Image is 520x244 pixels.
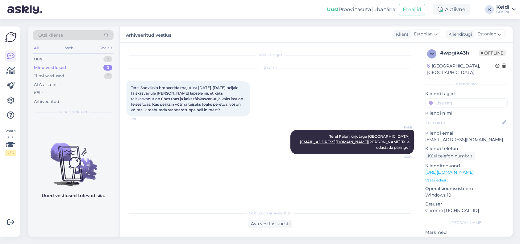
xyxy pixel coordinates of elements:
[496,10,510,14] div: GOSPA
[425,145,508,152] p: Kliendi telefon
[249,210,291,216] span: Vestlus on arhiveeritud
[425,110,508,116] p: Kliendi nimi
[496,5,516,14] a: KeidiGOSPA
[42,193,105,199] p: Uued vestlused tulevad siia.
[440,49,479,57] div: # wpgik43h
[477,31,496,38] span: Estonian
[104,73,112,79] div: 3
[446,31,472,38] div: Klienditugi
[425,192,508,198] p: Windows 10
[425,152,475,160] div: Küsi telefoninumbrit
[300,134,410,150] span: Tere! Palun kirjutage [GEOGRAPHIC_DATA] [PERSON_NAME] Teile edastada päringu!
[389,154,412,159] span: 23:14
[485,5,494,14] div: K
[425,207,508,214] p: Chrome [TECHNICAL_ID]
[425,229,508,236] p: Märkmed
[496,5,510,10] div: Keidi
[34,90,43,96] div: Kõik
[64,44,75,52] div: Web
[34,99,59,105] div: Arhiveeritud
[425,136,508,143] p: [EMAIL_ADDRESS][DOMAIN_NAME]
[425,220,508,226] div: [PERSON_NAME]
[248,220,292,228] div: Ava vestlus uuesti
[98,44,114,52] div: Socials
[425,201,508,207] p: Brauser
[59,109,87,115] span: Minu vestlused
[5,31,17,43] img: Askly Logo
[128,117,152,121] span: 19:28
[34,56,42,62] div: Uus
[126,30,171,39] label: Arhiveeritud vestlus
[414,31,433,38] span: Estonian
[127,52,414,58] div: Vestlus algas
[5,128,16,156] div: Vaata siia
[103,65,112,71] div: 0
[433,4,470,15] div: Aktiivne
[425,130,508,136] p: Kliendi email
[131,85,244,112] span: Tere. Sooviksin broneerida majutust [DATE]-[DATE] neljale täiskasvanule [PERSON_NAME] lapsele nii...
[425,81,508,87] div: Kliendi info
[479,50,506,56] span: Offline
[34,73,64,79] div: Tiimi vestlused
[33,44,40,52] div: All
[430,51,434,56] span: w
[425,91,508,97] p: Kliendi tag'id
[425,98,508,108] input: Lisa tag
[327,6,396,13] div: Proovi tasuta juba täna:
[300,140,368,144] a: [EMAIL_ADDRESS][DOMAIN_NAME]
[389,125,412,130] span: Keidi
[28,132,119,187] img: No chats
[103,56,112,62] div: 0
[127,65,414,71] div: [DATE]
[425,177,508,183] p: Vaata edasi ...
[38,32,63,39] span: Otsi kliente
[34,82,57,88] div: AI Assistent
[425,163,508,169] p: Klienditeekond
[427,63,495,76] div: [GEOGRAPHIC_DATA], [GEOGRAPHIC_DATA]
[5,150,16,156] div: 2 / 3
[426,119,501,126] input: Lisa nimi
[393,31,409,38] div: Klient
[425,169,474,175] a: [URL][DOMAIN_NAME]
[399,4,425,15] button: Emailid
[327,6,339,12] b: Uus!
[425,185,508,192] p: Operatsioonisüsteem
[34,65,66,71] div: Minu vestlused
